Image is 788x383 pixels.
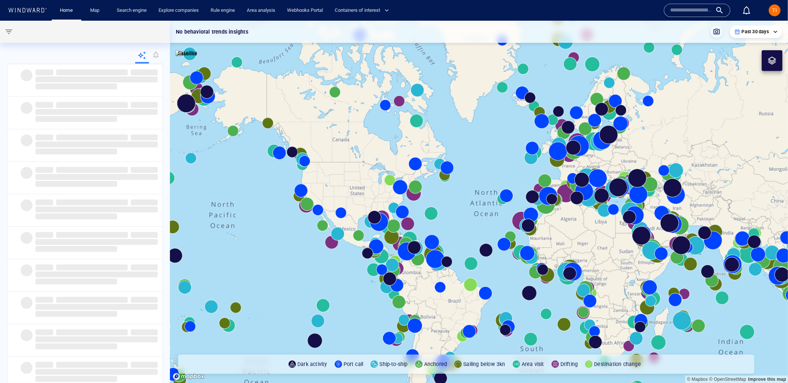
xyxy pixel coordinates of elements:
[742,6,751,15] div: Notification center
[57,4,76,17] a: Home
[594,360,641,369] p: Destination change
[757,350,782,377] iframe: Chat
[56,362,128,368] span: ‌
[35,141,158,147] span: ‌
[55,4,78,17] button: Home
[175,50,197,58] img: satellite
[297,360,327,369] p: Dark activity
[379,360,407,369] p: Ship-to-ship
[21,199,33,211] span: ‌
[56,134,128,140] span: ‌
[131,297,158,303] span: ‌
[56,264,128,270] span: ‌
[244,4,278,17] a: Area analysis
[35,264,53,270] span: ‌
[35,369,158,375] span: ‌
[35,329,53,335] span: ‌
[56,329,128,335] span: ‌
[709,377,746,382] a: OpenStreetMap
[35,271,158,277] span: ‌
[742,28,769,35] p: Past 30 days
[131,102,158,108] span: ‌
[35,246,117,252] span: ‌
[35,278,117,284] span: ‌
[56,69,128,75] span: ‌
[131,329,158,335] span: ‌
[35,343,117,349] span: ‌
[21,329,33,341] span: ‌
[56,167,128,173] span: ‌
[335,6,389,15] span: Containers of interest
[21,102,33,114] span: ‌
[35,174,158,180] span: ‌
[35,69,53,75] span: ‌
[35,304,158,310] span: ‌
[424,360,447,369] p: Anchored
[56,232,128,238] span: ‌
[84,4,108,17] button: Map
[178,49,197,58] p: Satellite
[21,297,33,309] span: ‌
[208,4,238,17] a: Rule engine
[35,134,53,140] span: ‌
[284,4,326,17] a: Webhooks Portal
[172,372,205,381] a: Mapbox logo
[35,297,53,303] span: ‌
[332,4,395,17] button: Containers of interest
[114,4,150,17] a: Search engine
[21,134,33,146] span: ‌
[35,83,117,89] span: ‌
[176,27,248,36] p: No behavioral trends insights
[35,206,158,212] span: ‌
[35,167,53,173] span: ‌
[56,297,128,303] span: ‌
[463,360,505,369] p: Sailing below 3kn
[35,232,53,238] span: ‌
[344,360,364,369] p: Port call
[35,213,117,219] span: ‌
[131,232,158,238] span: ‌
[734,28,778,35] div: Past 30 days
[21,362,33,374] span: ‌
[35,336,158,342] span: ‌
[35,109,158,115] span: ‌
[21,69,33,81] span: ‌
[35,239,158,245] span: ‌
[35,102,53,108] span: ‌
[131,264,158,270] span: ‌
[35,376,117,382] span: ‌
[767,3,782,18] button: TI
[56,102,128,108] span: ‌
[748,377,786,382] a: Map feedback
[131,69,158,75] span: ‌
[87,4,105,17] a: Map
[131,134,158,140] span: ‌
[687,377,708,382] a: Mapbox
[35,148,117,154] span: ‌
[35,199,53,205] span: ‌
[156,4,202,17] a: Explore companies
[35,116,117,122] span: ‌
[131,362,158,368] span: ‌
[21,232,33,244] span: ‌
[131,199,158,205] span: ‌
[35,76,158,82] span: ‌
[21,167,33,179] span: ‌
[772,7,777,13] span: TI
[21,264,33,276] span: ‌
[560,360,578,369] p: Drifting
[35,362,53,368] span: ‌
[35,311,117,317] span: ‌
[131,167,158,173] span: ‌
[35,181,117,187] span: ‌
[56,199,128,205] span: ‌
[522,360,544,369] p: Area visit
